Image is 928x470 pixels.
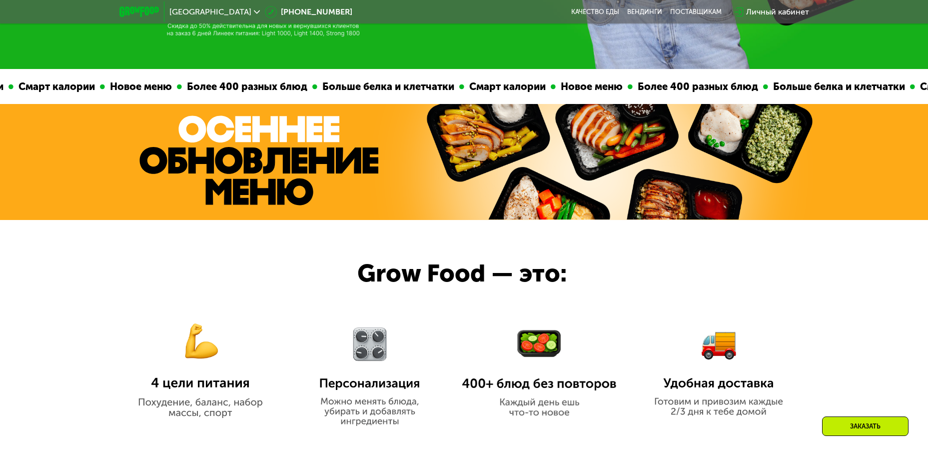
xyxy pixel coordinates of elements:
div: Смарт калории [12,79,99,94]
div: Новое меню [104,79,176,94]
div: Более 400 разных блюд [632,79,762,94]
div: Новое меню [555,79,627,94]
div: Grow Food — это: [357,255,603,292]
div: Смарт калории [463,79,550,94]
div: Заказать [822,416,909,436]
a: Вендинги [627,8,662,16]
div: Больше белка и клетчатки [767,79,909,94]
a: [PHONE_NUMBER] [265,6,352,18]
div: Более 400 разных блюд [181,79,311,94]
div: Больше белка и клетчатки [316,79,458,94]
span: [GEOGRAPHIC_DATA] [169,8,251,16]
div: Личный кабинет [746,6,809,18]
div: поставщикам [670,8,722,16]
a: Качество еды [571,8,619,16]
